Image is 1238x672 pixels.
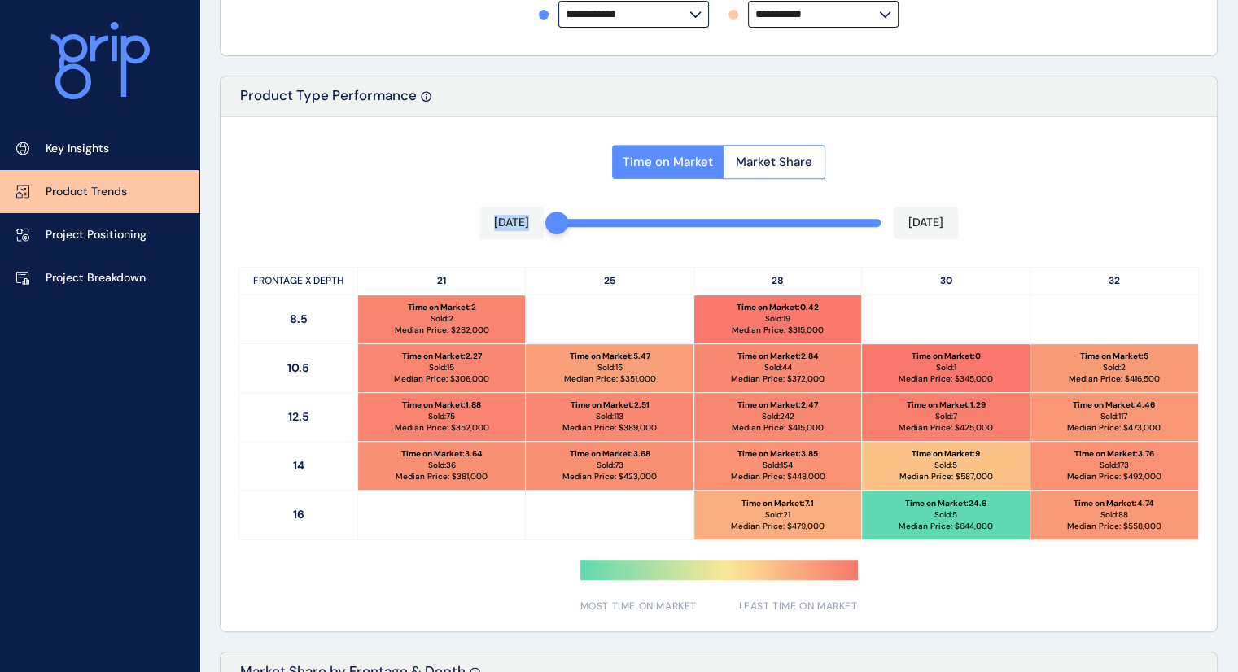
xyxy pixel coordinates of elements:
p: Median Price: $ 423,000 [562,471,657,482]
p: Median Price: $ 389,000 [562,422,657,434]
p: Sold: 15 [429,362,454,373]
p: Time on Market : 2 [408,302,476,313]
p: Time on Market : 4.46 [1073,399,1155,411]
p: Sold: 15 [597,362,623,373]
p: Median Price: $ 315,000 [732,325,824,336]
p: Sold: 2 [1103,362,1126,373]
p: Time on Market : 0.42 [737,302,819,313]
p: Time on Market : 3.85 [737,448,818,460]
p: Median Price: $ 416,500 [1069,373,1160,385]
p: Median Price: $ 644,000 [899,521,993,532]
p: Sold: 7 [934,411,956,422]
p: Time on Market : 1.29 [906,399,985,411]
span: Market Share [736,154,812,170]
p: Sold: 117 [1100,411,1127,422]
p: Sold: 2 [431,313,453,325]
p: Sold: 154 [763,460,793,471]
p: Sold: 73 [597,460,623,471]
p: 25 [526,268,693,295]
p: Median Price: $ 306,000 [394,373,489,385]
span: Time on Market [623,154,713,170]
p: Sold: 173 [1100,460,1129,471]
p: [DATE] [494,215,529,231]
p: Time on Market : 4.74 [1074,498,1154,509]
p: Time on Market : 2.27 [402,351,482,362]
p: Product Trends [46,184,127,200]
p: Median Price: $ 479,000 [731,521,825,532]
span: MOST TIME ON MARKET [580,600,697,613]
p: 32 [1030,268,1198,295]
p: Sold: 5 [934,460,957,471]
p: Time on Market : 0 [911,351,980,362]
p: 30 [862,268,1030,295]
p: Product Type Performance [240,86,417,116]
p: Median Price: $ 473,000 [1067,422,1161,434]
p: Time on Market : 2.47 [737,399,818,411]
p: Median Price: $ 558,000 [1067,521,1161,532]
p: Median Price: $ 345,000 [899,373,993,385]
p: Time on Market : 5 [1080,351,1148,362]
p: 12.5 [239,393,358,441]
p: Median Price: $ 372,000 [731,373,825,385]
p: 21 [358,268,526,295]
p: Time on Market : 3.68 [570,448,650,460]
p: Sold: 1 [935,362,956,373]
p: 14 [239,442,358,490]
p: Median Price: $ 492,000 [1067,471,1161,482]
p: Median Price: $ 352,000 [395,422,489,434]
p: Key Insights [46,141,109,157]
p: Sold: 113 [596,411,623,422]
p: Median Price: $ 381,000 [396,471,488,482]
p: Median Price: $ 587,000 [899,471,992,482]
p: Time on Market : 2.51 [571,399,650,411]
p: Project Positioning [46,227,147,243]
p: Time on Market : 2.84 [737,351,818,362]
p: Project Breakdown [46,270,146,286]
p: Sold: 75 [428,411,455,422]
p: [DATE] [908,215,943,231]
p: Time on Market : 24.6 [905,498,986,509]
p: Median Price: $ 351,000 [564,373,656,385]
p: Time on Market : 3.76 [1074,448,1154,460]
p: Time on Market : 9 [912,448,980,460]
p: Sold: 19 [765,313,790,325]
p: FRONTAGE X DEPTH [239,268,358,295]
p: Sold: 5 [934,509,957,521]
p: Sold: 88 [1100,509,1128,521]
p: Median Price: $ 448,000 [730,471,825,482]
button: Time on Market [612,145,723,179]
p: Sold: 36 [428,460,456,471]
p: Median Price: $ 425,000 [899,422,993,434]
p: Sold: 44 [763,362,791,373]
button: Market Share [723,145,825,179]
span: LEAST TIME ON MARKET [739,600,858,613]
p: 10.5 [239,344,358,392]
p: 16 [239,491,358,539]
p: Time on Market : 1.88 [402,399,481,411]
p: 28 [694,268,862,295]
p: Sold: 242 [761,411,794,422]
p: Median Price: $ 282,000 [395,325,489,336]
p: Time on Market : 3.64 [401,448,483,460]
p: Sold: 21 [765,509,790,521]
p: Median Price: $ 415,000 [732,422,824,434]
p: Time on Market : 7.1 [741,498,814,509]
p: 8.5 [239,295,358,343]
p: Time on Market : 5.47 [570,351,650,362]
